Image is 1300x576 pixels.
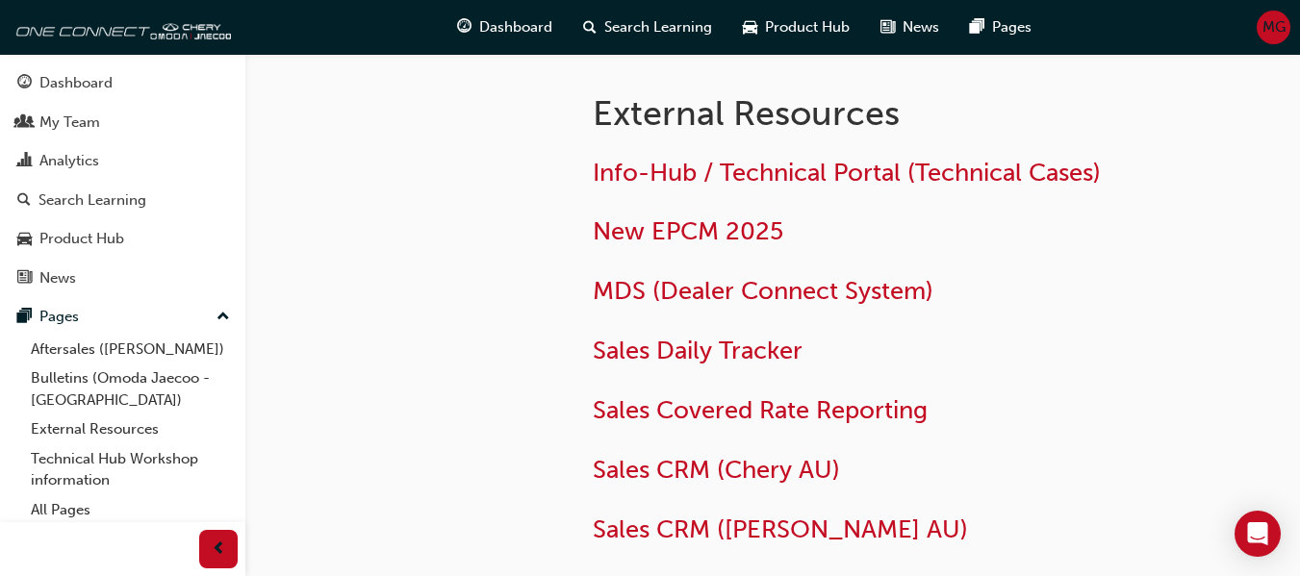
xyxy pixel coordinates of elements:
a: MDS (Dealer Connect System) [593,276,933,306]
span: News [903,16,939,38]
a: Bulletins (Omoda Jaecoo - [GEOGRAPHIC_DATA]) [23,363,238,414]
div: News [39,267,76,289]
button: DashboardMy TeamAnalyticsSearch LearningProduct HubNews [8,62,238,299]
button: Pages [8,299,238,335]
span: Product Hub [765,16,850,38]
span: pages-icon [17,309,32,326]
div: Search Learning [38,189,146,212]
a: My Team [8,105,238,140]
span: news-icon [880,15,895,39]
a: Sales Covered Rate Reporting [593,395,928,425]
div: Open Intercom Messenger [1235,511,1281,557]
span: car-icon [743,15,757,39]
a: Analytics [8,143,238,179]
a: Info-Hub / Technical Portal (Technical Cases) [593,158,1101,188]
button: MG [1257,11,1290,44]
span: chart-icon [17,153,32,170]
span: up-icon [217,305,230,330]
div: Pages [39,306,79,328]
span: news-icon [17,270,32,288]
a: Dashboard [8,65,238,101]
span: search-icon [583,15,597,39]
span: car-icon [17,231,32,248]
a: news-iconNews [865,8,955,47]
span: guage-icon [457,15,472,39]
span: pages-icon [970,15,984,39]
a: Sales Daily Tracker [593,336,803,365]
span: people-icon [17,114,32,132]
a: search-iconSearch Learning [568,8,727,47]
a: Sales CRM ([PERSON_NAME] AU) [593,514,968,544]
div: Product Hub [39,228,124,250]
a: guage-iconDashboard [442,8,568,47]
a: Search Learning [8,183,238,218]
span: prev-icon [212,538,226,562]
a: pages-iconPages [955,8,1047,47]
span: Pages [992,16,1032,38]
img: oneconnect [10,8,231,46]
a: New EPCM 2025 [593,216,783,246]
a: News [8,261,238,296]
a: Sales CRM (Chery AU) [593,455,840,485]
div: My Team [39,112,100,134]
a: External Resources [23,414,238,444]
span: Search Learning [604,16,712,38]
a: Aftersales ([PERSON_NAME]) [23,335,238,364]
h1: External Resources [593,92,1154,135]
a: Technical Hub Workshop information [23,444,238,495]
span: MG [1262,16,1286,38]
div: Dashboard [39,72,113,94]
a: Product Hub [8,221,238,257]
div: Analytics [39,150,99,172]
a: car-iconProduct Hub [727,8,865,47]
a: All Pages [23,495,238,525]
span: guage-icon [17,75,32,92]
span: Dashboard [479,16,552,38]
span: search-icon [17,192,31,210]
